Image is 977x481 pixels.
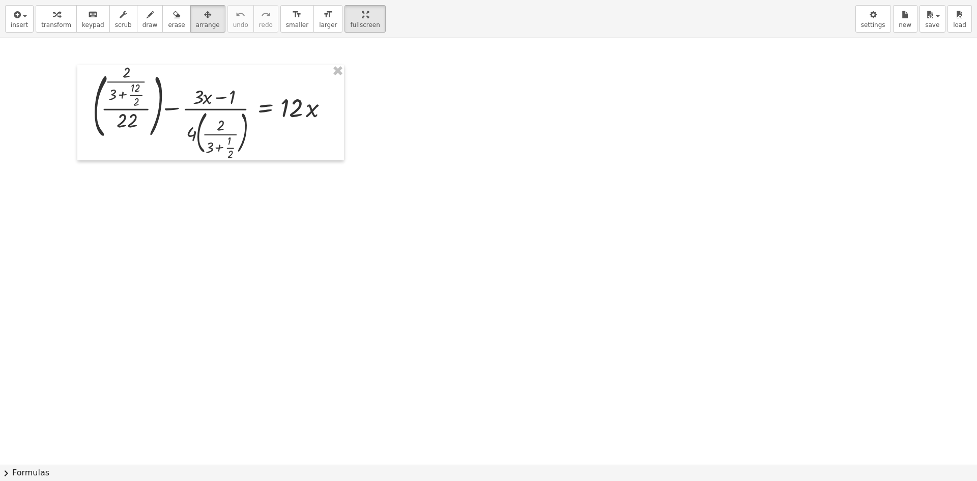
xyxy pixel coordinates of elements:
span: load [953,21,966,29]
span: keypad [82,21,104,29]
button: fullscreen [344,5,385,33]
span: undo [233,21,248,29]
i: keyboard [88,9,98,21]
span: new [899,21,911,29]
button: new [893,5,917,33]
span: insert [11,21,28,29]
span: fullscreen [350,21,380,29]
button: arrange [190,5,225,33]
span: transform [41,21,71,29]
button: redoredo [253,5,278,33]
i: format_size [292,9,302,21]
span: erase [168,21,185,29]
button: keyboardkeypad [76,5,110,33]
button: settings [855,5,891,33]
button: load [947,5,972,33]
button: insert [5,5,34,33]
button: format_sizelarger [313,5,342,33]
i: format_size [323,9,333,21]
span: scrub [115,21,132,29]
span: save [925,21,939,29]
i: redo [261,9,271,21]
span: settings [861,21,885,29]
span: arrange [196,21,220,29]
button: save [919,5,945,33]
i: undo [236,9,245,21]
span: larger [319,21,337,29]
button: scrub [109,5,137,33]
span: smaller [286,21,308,29]
button: format_sizesmaller [280,5,314,33]
button: undoundo [227,5,254,33]
span: draw [142,21,158,29]
button: draw [137,5,163,33]
span: redo [259,21,273,29]
button: erase [162,5,190,33]
button: transform [36,5,77,33]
